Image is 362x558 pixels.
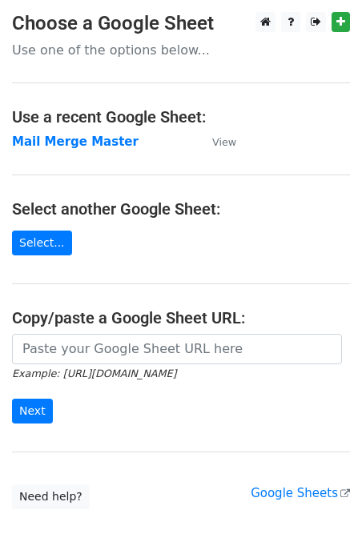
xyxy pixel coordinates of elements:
[12,399,53,424] input: Next
[196,134,236,149] a: View
[12,231,72,255] a: Select...
[12,199,350,219] h4: Select another Google Sheet:
[12,42,350,58] p: Use one of the options below...
[251,486,350,500] a: Google Sheets
[12,107,350,126] h4: Use a recent Google Sheet:
[212,136,236,148] small: View
[12,334,342,364] input: Paste your Google Sheet URL here
[12,12,350,35] h3: Choose a Google Sheet
[12,367,176,379] small: Example: [URL][DOMAIN_NAME]
[12,134,139,149] a: Mail Merge Master
[12,484,90,509] a: Need help?
[12,308,350,327] h4: Copy/paste a Google Sheet URL:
